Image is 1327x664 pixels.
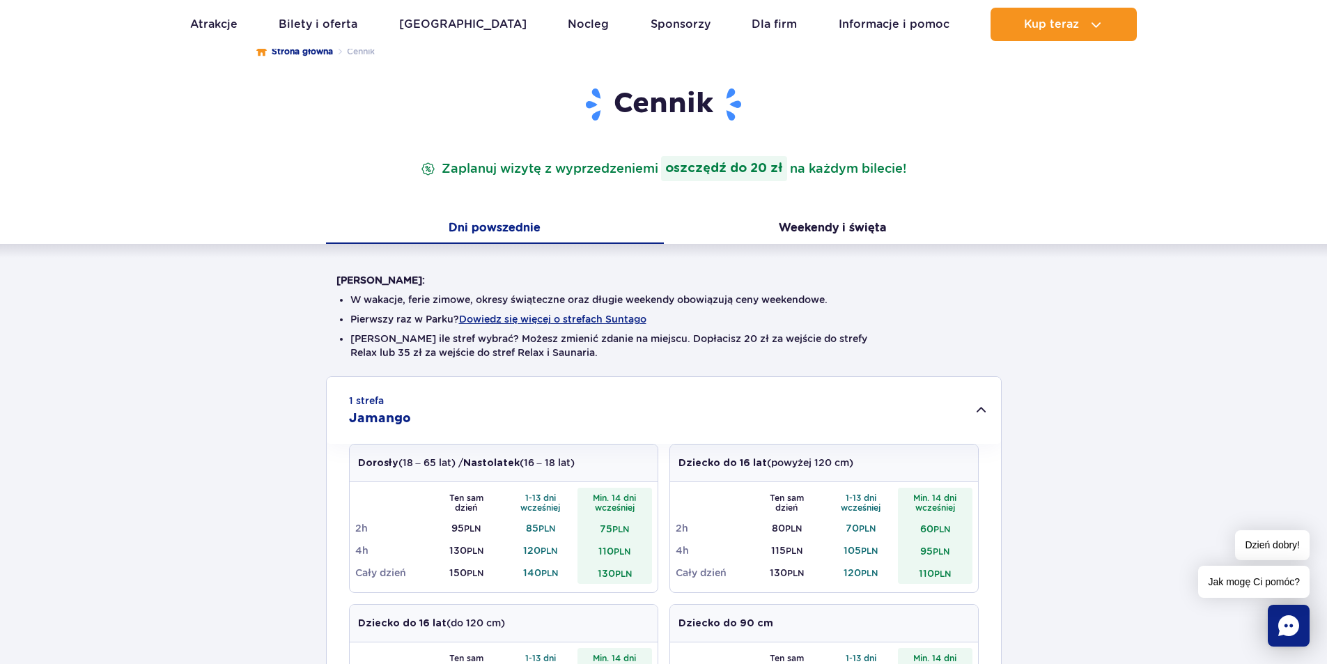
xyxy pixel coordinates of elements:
a: Nocleg [568,8,609,41]
small: PLN [541,568,558,578]
li: Pierwszy raz w Parku? [350,312,977,326]
th: 1-13 dni wcześniej [824,488,899,517]
td: 140 [504,562,578,584]
button: Dowiedz się więcej o strefach Suntago [459,314,646,325]
td: 120 [504,539,578,562]
small: PLN [861,546,878,556]
small: 1 strefa [349,394,384,408]
small: PLN [538,523,555,534]
a: [GEOGRAPHIC_DATA] [399,8,527,41]
td: 80 [750,517,824,539]
small: PLN [612,524,629,534]
a: Sponsorzy [651,8,711,41]
strong: Dziecko do 90 cm [678,619,773,628]
div: Chat [1268,605,1310,647]
td: 105 [824,539,899,562]
td: 85 [504,517,578,539]
a: Atrakcje [190,8,238,41]
small: PLN [541,546,557,556]
p: (powyżej 120 cm) [678,456,853,470]
small: PLN [615,569,632,579]
button: Weekendy i święta [664,215,1002,244]
small: PLN [785,523,802,534]
button: Dni powszednie [326,215,664,244]
td: 130 [577,562,652,584]
p: (18 – 65 lat) / (16 – 18 lat) [358,456,575,470]
a: Dla firm [752,8,797,41]
small: PLN [934,569,951,579]
small: PLN [467,546,483,556]
span: Jak mogę Ci pomóc? [1198,566,1310,598]
td: 4h [676,539,750,562]
small: PLN [464,523,481,534]
th: Ten sam dzień [429,488,504,517]
small: PLN [859,523,876,534]
strong: Dorosły [358,458,398,468]
span: Kup teraz [1024,18,1079,31]
td: 120 [824,562,899,584]
small: PLN [467,568,483,578]
td: 2h [676,517,750,539]
td: 60 [898,517,972,539]
th: 1-13 dni wcześniej [504,488,578,517]
td: 130 [429,539,504,562]
h1: Cennik [336,86,991,123]
td: 130 [750,562,824,584]
th: Min. 14 dni wcześniej [577,488,652,517]
strong: Dziecko do 16 lat [358,619,447,628]
li: [PERSON_NAME] ile stref wybrać? Możesz zmienić zdanie na miejscu. Dopłacisz 20 zł za wejście do s... [350,332,977,360]
a: Informacje i pomoc [839,8,949,41]
li: W wakacje, ferie zimowe, okresy świąteczne oraz długie weekendy obowiązują ceny weekendowe. [350,293,977,307]
small: PLN [933,546,949,557]
th: Ten sam dzień [750,488,824,517]
p: (do 120 cm) [358,616,505,631]
button: Kup teraz [991,8,1137,41]
small: PLN [933,524,950,534]
small: PLN [787,568,804,578]
td: 95 [429,517,504,539]
small: PLN [861,568,878,578]
td: Cały dzień [676,562,750,584]
th: Min. 14 dni wcześniej [898,488,972,517]
strong: [PERSON_NAME]: [336,275,425,286]
strong: Dziecko do 16 lat [678,458,767,468]
small: PLN [786,546,802,556]
td: 70 [824,517,899,539]
td: 4h [355,539,430,562]
td: 95 [898,539,972,562]
td: 115 [750,539,824,562]
td: 110 [577,539,652,562]
td: 110 [898,562,972,584]
a: Strona główna [256,45,333,59]
li: Cennik [333,45,375,59]
strong: oszczędź do 20 zł [661,156,787,181]
small: PLN [614,546,630,557]
td: 150 [429,562,504,584]
strong: Nastolatek [463,458,520,468]
span: Dzień dobry! [1235,530,1310,560]
td: 75 [577,517,652,539]
p: Zaplanuj wizytę z wyprzedzeniem na każdym bilecie! [418,156,909,181]
a: Bilety i oferta [279,8,357,41]
td: Cały dzień [355,562,430,584]
h2: Jamango [349,410,411,427]
td: 2h [355,517,430,539]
